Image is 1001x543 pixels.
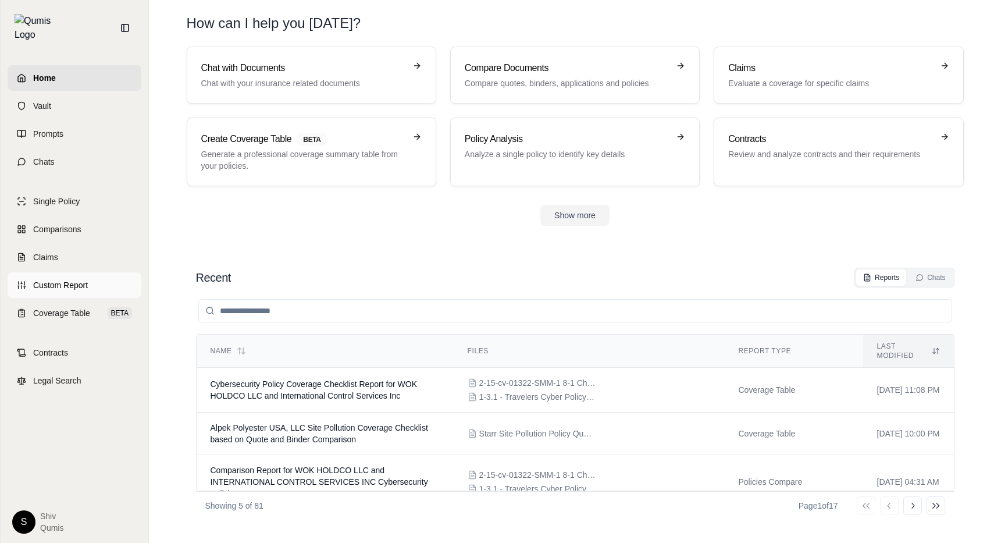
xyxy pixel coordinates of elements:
[108,307,132,319] span: BETA
[8,121,141,147] a: Prompts
[12,510,35,534] div: S
[465,132,669,146] h3: Policy Analysis
[714,118,963,186] a: ContractsReview and analyze contracts and their requirements
[40,510,63,522] span: Shiv
[465,77,669,89] p: Compare quotes, binders, applications and policies
[479,483,596,495] span: 1-3.1 - Travelers Cyber Policy40.pdf
[863,273,899,282] div: Reports
[201,148,405,172] p: Generate a professional coverage summary table from your policies.
[33,100,51,112] span: Vault
[8,149,141,175] a: Chats
[8,244,141,270] a: Claims
[33,307,90,319] span: Coverage Table
[8,272,141,298] a: Custom Report
[33,72,56,84] span: Home
[33,156,55,168] span: Chats
[465,61,669,75] h3: Compare Documents
[15,14,58,42] img: Qumis Logo
[296,133,327,146] span: BETA
[8,340,141,365] a: Contracts
[863,413,954,455] td: [DATE] 10:00 PM
[8,93,141,119] a: Vault
[479,469,596,481] span: 2-15-cv-01322-SMM-1 8-1 Chubb Cyber2.pdf
[863,368,954,413] td: [DATE] 11:08 PM
[211,346,440,356] div: Name
[728,132,932,146] h3: Contracts
[724,368,863,413] td: Coverage Table
[863,455,954,509] td: [DATE] 04:31 AM
[724,335,863,368] th: Report Type
[479,428,596,439] span: Starr Site Pollution Policy Quote vs. Binder Comparison (V1).pdf
[33,279,88,291] span: Custom Report
[33,347,68,359] span: Contracts
[479,377,596,389] span: 2-15-cv-01322-SMM-1 8-1 Chubb Cyber2.pdf
[728,148,932,160] p: Review and analyze contracts and their requirements
[8,300,141,326] a: Coverage TableBETA
[724,413,863,455] td: Coverage Table
[450,118,700,186] a: Policy AnalysisAnalyze a single policy to identify key details
[211,466,428,498] span: Comparison Report for WOK HOLDCO LLC and INTERNATIONAL CONTROL SERVICES INC Cybersecurity Policies
[33,196,80,207] span: Single Policy
[454,335,725,368] th: Files
[33,251,58,263] span: Claims
[201,132,405,146] h3: Create Coverage Table
[8,217,141,242] a: Comparisons
[33,223,81,235] span: Comparisons
[205,500,263,512] p: Showing 5 of 81
[856,269,906,286] button: Reports
[8,368,141,393] a: Legal Search
[187,47,436,104] a: Chat with DocumentsChat with your insurance related documents
[450,47,700,104] a: Compare DocumentsCompare quotes, binders, applications and policies
[40,522,63,534] span: Qumis
[728,61,932,75] h3: Claims
[201,77,405,89] p: Chat with your insurance related documents
[724,455,863,509] td: Policies Compare
[915,273,945,282] div: Chats
[116,19,134,37] button: Collapse sidebar
[201,61,405,75] h3: Chat with Documents
[33,128,63,140] span: Prompts
[479,391,596,403] span: 1-3.1 - Travelers Cyber Policy40.pdf
[540,205,610,226] button: Show more
[187,118,436,186] a: Create Coverage TableBETAGenerate a professional coverage summary table from your policies.
[714,47,963,104] a: ClaimsEvaluate a coverage for specific claims
[799,500,838,512] div: Page 1 of 17
[909,269,952,286] button: Chats
[187,14,964,33] h1: How can I help you [DATE]?
[728,77,932,89] p: Evaluate a coverage for specific claims
[877,342,940,360] div: Last modified
[8,189,141,214] a: Single Policy
[211,423,428,444] span: Alpek Polyester USA, LLC Site Pollution Coverage Checklist based on Quote and Binder Comparison
[8,65,141,91] a: Home
[465,148,669,160] p: Analyze a single policy to identify key details
[196,269,231,286] h2: Recent
[33,375,81,386] span: Legal Search
[211,379,418,400] span: Cybersecurity Policy Coverage Checklist Report for WOK HOLDCO LLC and International Control Servi...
